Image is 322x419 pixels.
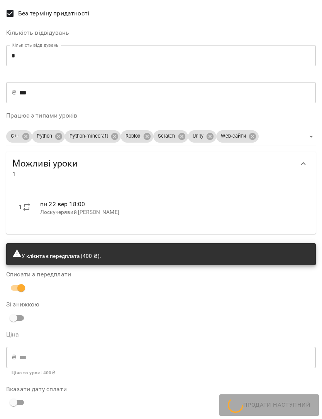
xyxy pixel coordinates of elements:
div: C++PythonPython-minecraftRobloxScratchUnityWeb-сайти [6,128,316,145]
label: 1 [19,202,22,212]
label: Кількість відвідувань [6,30,316,36]
div: Python [32,130,65,143]
p: ₴ [12,353,16,362]
span: C++ [6,133,24,140]
span: Python-minecraft [65,133,112,140]
span: пн 22 вер 18:00 [40,200,85,208]
div: Web-сайти [216,130,258,143]
label: Ціна [6,331,316,338]
div: Unity [188,130,217,143]
label: Списати з передплати [6,271,316,278]
span: У клієнта є передплата (400 ₴). [12,253,101,259]
span: Roblox [121,133,145,140]
div: C++ [6,130,32,143]
span: Unity [188,133,208,140]
label: Зі знижкою [6,301,316,308]
span: Web-сайти [216,133,250,140]
span: Scratch [153,133,180,140]
div: Roblox [121,130,153,143]
div: Scratch [153,130,188,143]
div: Python-minecraft [65,130,120,143]
span: 1 [12,170,294,179]
p: Лоскучерявий [PERSON_NAME] [40,209,303,216]
p: ₴ [12,88,16,97]
button: Show more [294,155,313,173]
label: Вказати дату сплати [6,386,316,392]
span: Можливі уроки [12,158,294,170]
b: Ціна за урок : 400 ₴ [12,370,55,375]
label: Працює з типами уроків [6,113,316,119]
span: Без терміну придатності [18,9,89,18]
span: Python [32,133,57,140]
